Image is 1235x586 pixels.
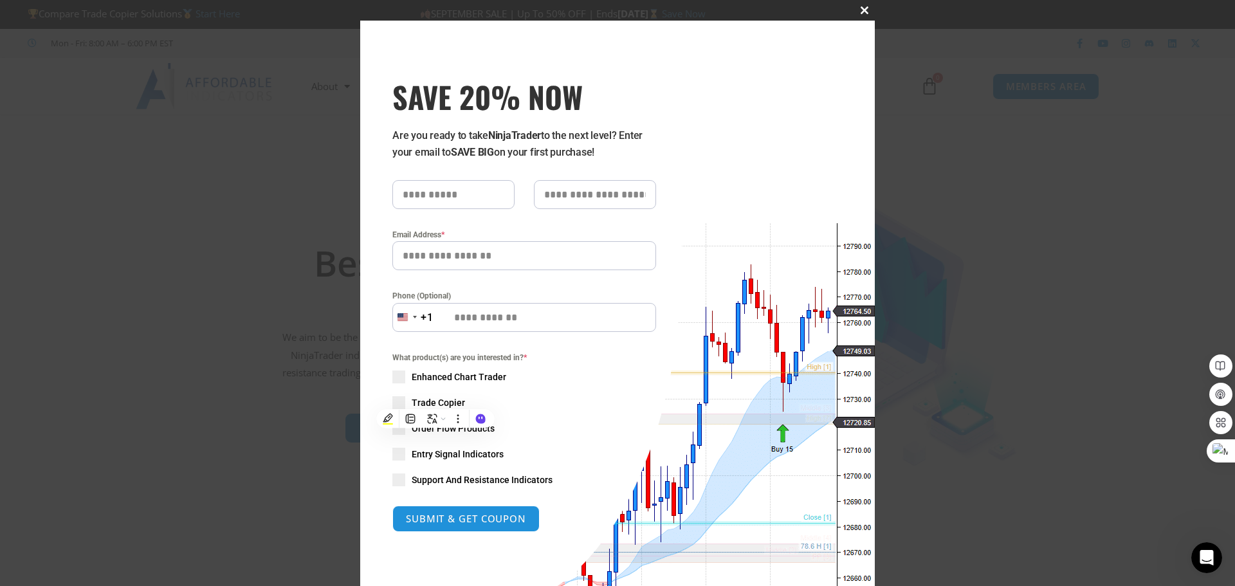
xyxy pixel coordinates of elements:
[392,78,656,114] h3: SAVE 20% NOW
[392,396,656,409] label: Trade Copier
[421,309,434,326] div: +1
[412,473,553,486] span: Support And Resistance Indicators
[392,127,656,161] p: Are you ready to take to the next level? Enter your email to on your first purchase!
[392,506,540,532] button: SUBMIT & GET COUPON
[392,228,656,241] label: Email Address
[392,473,656,486] label: Support And Resistance Indicators
[392,303,434,332] button: Selected country
[392,289,656,302] label: Phone (Optional)
[392,448,656,461] label: Entry Signal Indicators
[451,146,494,158] strong: SAVE BIG
[392,422,656,435] label: Order Flow Products
[392,371,656,383] label: Enhanced Chart Trader
[488,129,541,142] strong: NinjaTrader
[1191,542,1222,573] iframe: Intercom live chat
[412,448,504,461] span: Entry Signal Indicators
[392,351,656,364] span: What product(s) are you interested in?
[412,422,495,435] span: Order Flow Products
[412,396,465,409] span: Trade Copier
[412,371,506,383] span: Enhanced Chart Trader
